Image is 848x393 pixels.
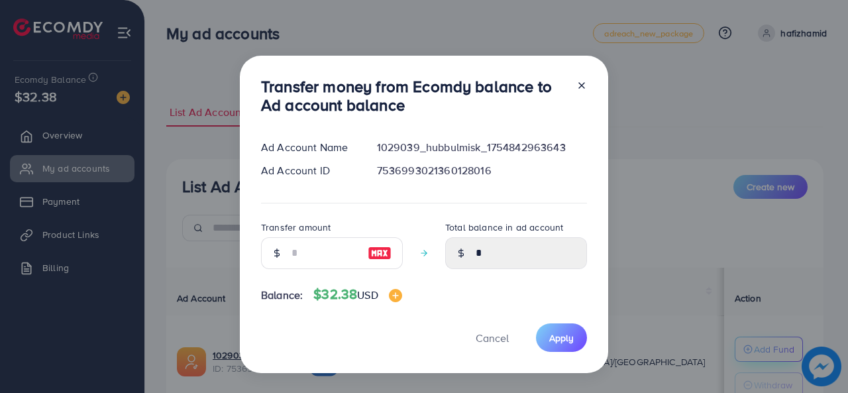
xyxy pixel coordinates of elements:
button: Cancel [459,323,525,352]
button: Apply [536,323,587,352]
span: Apply [549,331,574,345]
h3: Transfer money from Ecomdy balance to Ad account balance [261,77,566,115]
img: image [368,245,392,261]
div: Ad Account ID [250,163,366,178]
span: USD [357,288,378,302]
div: Ad Account Name [250,140,366,155]
div: 1029039_hubbulmisk_1754842963643 [366,140,598,155]
label: Total balance in ad account [445,221,563,234]
div: 7536993021360128016 [366,163,598,178]
label: Transfer amount [261,221,331,234]
h4: $32.38 [313,286,401,303]
img: image [389,289,402,302]
span: Cancel [476,331,509,345]
span: Balance: [261,288,303,303]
